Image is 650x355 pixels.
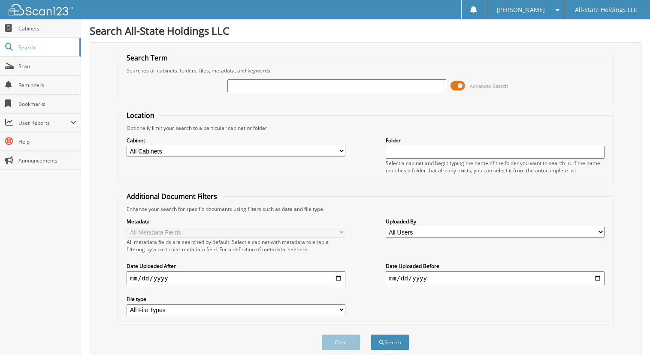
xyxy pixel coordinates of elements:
span: User Reports [18,119,70,126]
h1: Search All-State Holdings LLC [90,24,641,38]
span: Reminders [18,81,76,89]
div: Searches all cabinets, folders, files, metadata, and keywords [122,67,608,74]
span: Scan [18,63,76,70]
legend: Additional Document Filters [122,192,221,201]
button: Clear [322,334,360,350]
legend: Location [122,111,159,120]
span: Advanced Search [470,83,508,89]
label: Date Uploaded Before [386,262,605,270]
div: Enhance your search for specific documents using filters such as date and file type. [122,205,608,213]
label: Metadata [127,218,345,225]
span: Bookmarks [18,100,76,108]
span: All-State Holdings LLC [575,7,638,12]
span: Announcements [18,157,76,164]
span: Cabinets [18,25,76,32]
input: start [127,271,345,285]
div: Optionally limit your search to a particular cabinet or folder [122,124,608,132]
legend: Search Term [122,53,172,63]
div: All metadata fields are searched by default. Select a cabinet with metadata to enable filtering b... [127,238,345,253]
button: Search [371,334,409,350]
img: scan123-logo-white.svg [9,4,73,15]
input: end [386,271,605,285]
label: Uploaded By [386,218,605,225]
span: [PERSON_NAME] [497,7,545,12]
label: Cabinet [127,137,345,144]
a: here [296,246,308,253]
label: Folder [386,137,605,144]
label: Date Uploaded After [127,262,345,270]
span: Search [18,44,75,51]
div: Select a cabinet and begin typing the name of the folder you want to search in. If the name match... [386,159,605,174]
span: Help [18,138,76,145]
label: File type [127,295,345,303]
